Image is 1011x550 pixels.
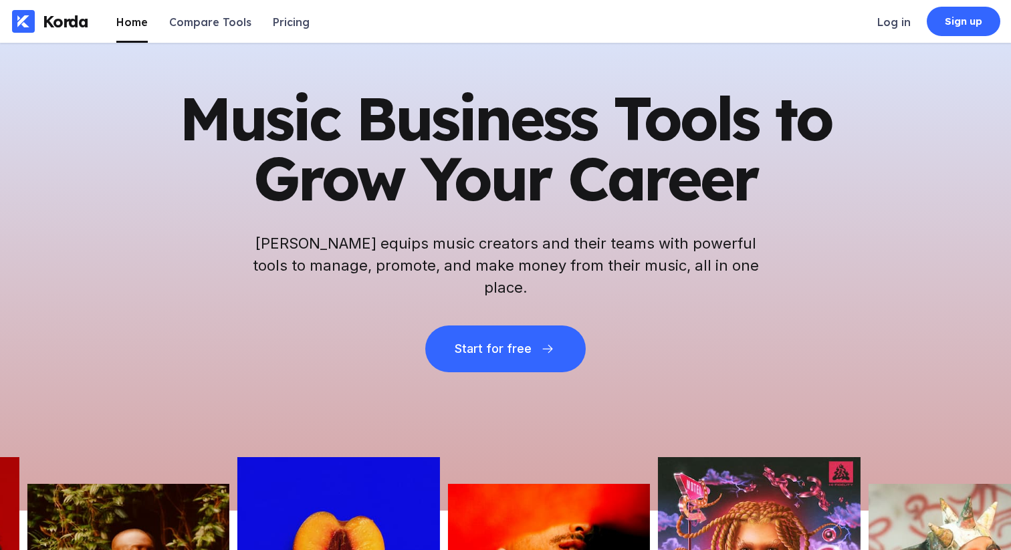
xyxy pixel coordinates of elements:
div: Pricing [273,15,310,29]
h1: Music Business Tools to Grow Your Career [178,88,833,209]
div: Sign up [945,15,983,28]
div: Start for free [455,342,531,356]
a: Sign up [927,7,1000,36]
button: Start for free [425,325,586,372]
div: Compare Tools [169,15,251,29]
div: Home [116,15,148,29]
h2: [PERSON_NAME] equips music creators and their teams with powerful tools to manage, promote, and m... [251,233,760,299]
div: Korda [43,11,88,31]
div: Log in [877,15,911,29]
